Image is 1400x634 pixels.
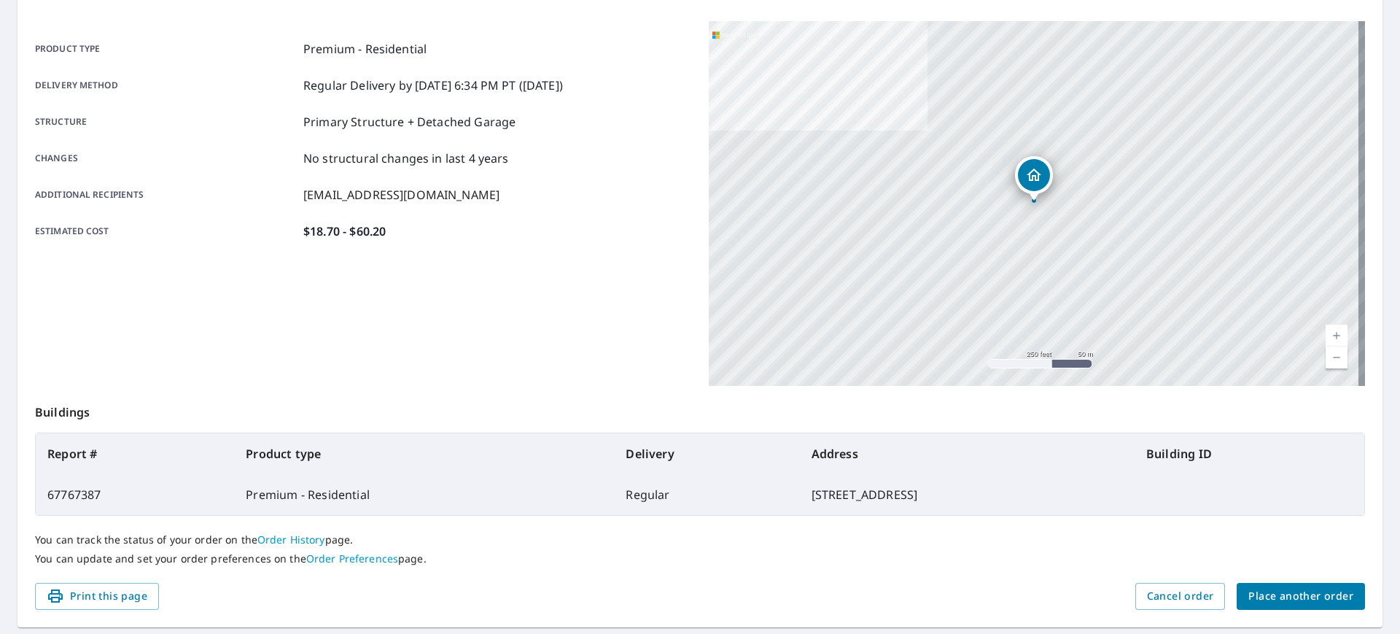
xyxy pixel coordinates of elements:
button: Cancel order [1135,583,1226,610]
p: Estimated cost [35,223,297,240]
a: Current Level 17, Zoom In [1326,325,1347,347]
th: Delivery [614,433,799,474]
p: Primary Structure + Detached Garage [303,113,516,131]
button: Place another order [1237,583,1365,610]
p: Additional recipients [35,186,297,204]
th: Address [800,433,1135,474]
p: You can track the status of your order on the page. [35,533,1365,546]
td: 67767387 [36,474,234,515]
div: Dropped pin, building 1, Residential property, 4089 E 153rd St Cleveland, OH 44128 [1015,156,1053,201]
span: Cancel order [1147,587,1214,606]
th: Product type [234,433,614,474]
a: Current Level 17, Zoom Out [1326,347,1347,368]
p: Changes [35,150,297,167]
p: You can update and set your order preferences on the page. [35,552,1365,565]
span: Print this page [47,587,147,606]
p: $18.70 - $60.20 [303,223,386,240]
td: Regular [614,474,799,515]
span: Place another order [1248,587,1353,606]
p: Buildings [35,386,1365,433]
p: [EMAIL_ADDRESS][DOMAIN_NAME] [303,186,499,204]
p: Premium - Residential [303,40,427,58]
button: Print this page [35,583,159,610]
a: Order Preferences [306,552,398,565]
a: Order History [257,533,325,546]
th: Building ID [1135,433,1364,474]
p: Regular Delivery by [DATE] 6:34 PM PT ([DATE]) [303,77,563,94]
td: [STREET_ADDRESS] [800,474,1135,515]
td: Premium - Residential [234,474,614,515]
p: Delivery method [35,77,297,94]
th: Report # [36,433,234,474]
p: Product type [35,40,297,58]
p: No structural changes in last 4 years [303,150,509,167]
p: Structure [35,113,297,131]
